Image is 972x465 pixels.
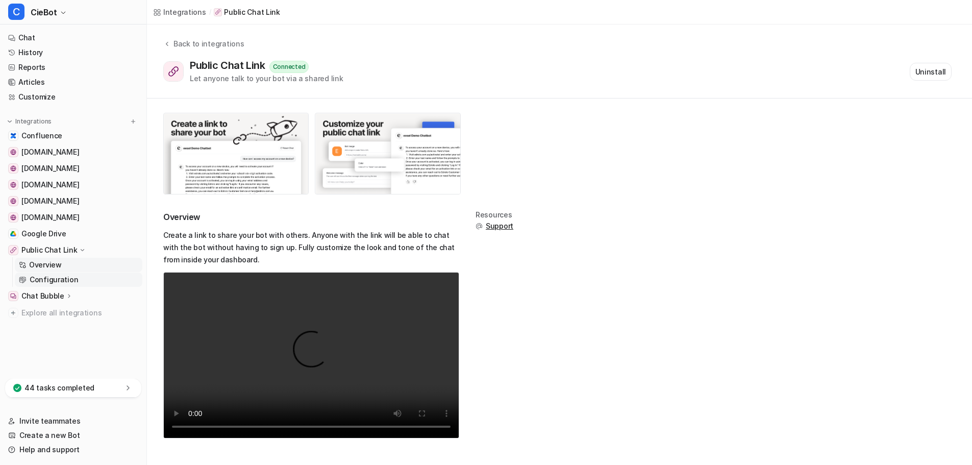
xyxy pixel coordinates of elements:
a: software.ciemetric.com[DOMAIN_NAME] [4,210,142,225]
img: Confluence [10,133,16,139]
img: cieblink.com [10,165,16,172]
img: support.svg [476,223,483,230]
span: Explore all integrations [21,305,138,321]
span: CieBot [31,5,57,19]
img: app.cieblink.com [10,182,16,188]
a: Overview [15,258,142,272]
div: Resources [476,211,513,219]
button: Integrations [4,116,55,127]
p: 44 tasks completed [24,383,94,393]
a: Create a new Bot [4,428,142,443]
img: menu_add.svg [130,118,137,125]
p: Overview [29,260,62,270]
img: explore all integrations [8,308,18,318]
p: Integrations [15,117,52,126]
span: [DOMAIN_NAME] [21,163,79,174]
a: Help and support [4,443,142,457]
a: Configuration [15,273,142,287]
a: cieblink.com[DOMAIN_NAME] [4,161,142,176]
a: Chat [4,31,142,45]
a: History [4,45,142,60]
a: app.cieblink.com[DOMAIN_NAME] [4,178,142,192]
img: Public Chat Link [10,247,16,253]
a: Customize [4,90,142,104]
button: Back to integrations [163,38,244,59]
a: Public Chat Link [214,7,280,17]
h2: Overview [163,211,459,223]
a: ConfluenceConfluence [4,129,142,143]
a: cienapps.com[DOMAIN_NAME] [4,145,142,159]
div: Let anyone talk to your bot via a shared link [190,73,343,84]
a: ciemetric.com[DOMAIN_NAME] [4,194,142,208]
button: Support [476,221,513,231]
p: Chat Bubble [21,291,64,301]
img: ciemetric.com [10,198,16,204]
a: Invite teammates [4,414,142,428]
a: Explore all integrations [4,306,142,320]
img: Chat Bubble [10,293,16,299]
div: Back to integrations [170,38,244,49]
span: Support [486,221,513,231]
span: [DOMAIN_NAME] [21,147,79,157]
div: Integrations [163,7,206,17]
div: Public Chat Link [190,59,269,71]
p: Public Chat Link [21,245,78,255]
div: Connected [269,61,309,73]
span: C [8,4,24,20]
a: Articles [4,75,142,89]
p: Public Chat Link [224,7,280,17]
img: software.ciemetric.com [10,214,16,221]
span: Google Drive [21,229,66,239]
a: Google DriveGoogle Drive [4,227,142,241]
img: Google Drive [10,231,16,237]
span: Confluence [21,131,62,141]
p: Configuration [30,275,78,285]
img: expand menu [6,118,13,125]
span: [DOMAIN_NAME] [21,180,79,190]
p: Create a link to share your bot with others. Anyone with the link will be able to chat with the b... [163,229,459,266]
a: Reports [4,60,142,75]
img: cienapps.com [10,149,16,155]
video: Your browser does not support the video tag. [163,272,459,438]
span: / [209,8,211,17]
span: [DOMAIN_NAME] [21,212,79,223]
button: Uninstall [910,63,952,81]
a: Integrations [153,7,206,17]
span: [DOMAIN_NAME] [21,196,79,206]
